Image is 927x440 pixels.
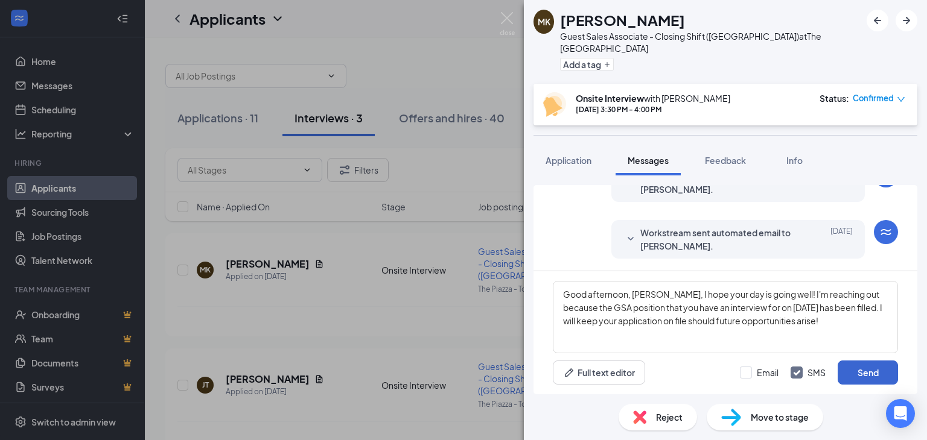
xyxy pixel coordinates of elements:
[656,410,683,424] span: Reject
[560,58,614,71] button: PlusAdd a tag
[830,226,853,253] span: [DATE]
[838,360,898,385] button: Send
[705,155,746,166] span: Feedback
[896,10,917,31] button: ArrowRight
[751,410,809,424] span: Move to stage
[628,155,669,166] span: Messages
[576,92,730,104] div: with [PERSON_NAME]
[563,366,575,379] svg: Pen
[560,10,685,30] h1: [PERSON_NAME]
[820,92,849,104] div: Status :
[604,61,611,68] svg: Plus
[560,30,861,54] div: Guest Sales Associate - Closing Shift ([GEOGRAPHIC_DATA]) at The [GEOGRAPHIC_DATA]
[897,95,905,104] span: down
[576,104,730,115] div: [DATE] 3:30 PM - 4:00 PM
[553,281,898,353] textarea: Good afternoon, [PERSON_NAME], I hope your day is going well! I'm reaching out because the GSA po...
[623,232,638,247] svg: SmallChevronDown
[640,226,798,253] span: Workstream sent automated email to [PERSON_NAME].
[786,155,803,166] span: Info
[899,13,914,28] svg: ArrowRight
[546,155,591,166] span: Application
[879,225,893,239] svg: WorkstreamLogo
[576,93,644,104] b: Onsite Interview
[538,16,550,28] div: MK
[870,13,885,28] svg: ArrowLeftNew
[886,399,915,428] div: Open Intercom Messenger
[853,92,894,104] span: Confirmed
[553,360,645,385] button: Full text editorPen
[867,10,888,31] button: ArrowLeftNew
